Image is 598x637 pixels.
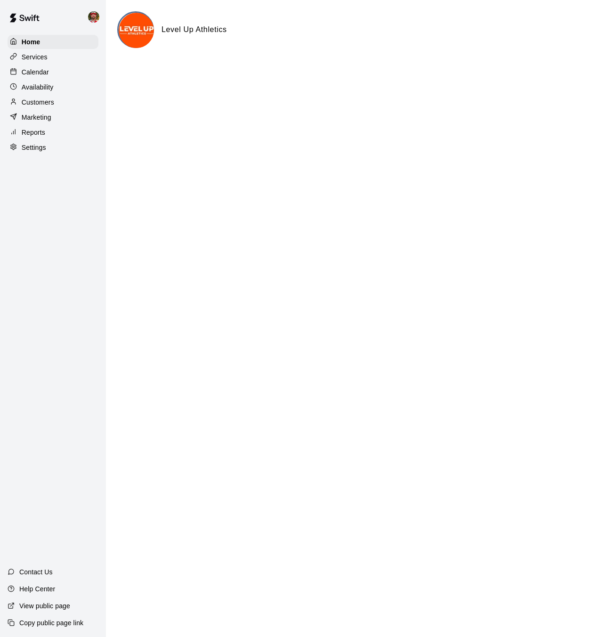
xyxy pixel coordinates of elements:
p: Contact Us [19,567,53,577]
a: Reports [8,125,98,139]
img: Bryan Farrington [88,11,99,23]
a: Home [8,35,98,49]
img: Level Up Athletics logo [119,13,154,48]
a: Calendar [8,65,98,79]
a: Settings [8,140,98,155]
p: Calendar [22,67,49,77]
p: Marketing [22,113,51,122]
p: Reports [22,128,45,137]
h6: Level Up Athletics [162,24,227,36]
p: Availability [22,82,54,92]
p: Home [22,37,40,47]
p: View public page [19,601,70,611]
p: Settings [22,143,46,152]
a: Availability [8,80,98,94]
div: Bryan Farrington [86,8,106,26]
p: Customers [22,98,54,107]
p: Copy public page link [19,618,83,628]
p: Services [22,52,48,62]
p: Help Center [19,584,55,594]
a: Services [8,50,98,64]
a: Marketing [8,110,98,124]
a: Customers [8,95,98,109]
